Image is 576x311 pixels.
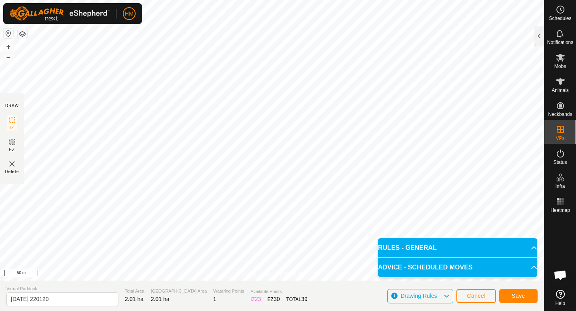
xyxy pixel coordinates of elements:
[9,147,15,153] span: EZ
[6,285,118,292] span: Virtual Paddock
[250,295,261,303] div: IZ
[552,88,569,93] span: Animals
[213,296,216,302] span: 1
[7,159,17,169] img: VP
[4,52,13,62] button: –
[512,293,525,299] span: Save
[4,42,13,52] button: +
[125,296,144,302] span: 2.01 ha
[456,289,496,303] button: Cancel
[555,184,565,189] span: Infra
[151,296,170,302] span: 2.01 ha
[400,293,437,299] span: Drawing Rules
[378,238,537,257] p-accordion-header: RULES - GENERAL
[548,112,572,117] span: Neckbands
[555,301,565,306] span: Help
[4,29,13,38] button: Reset Map
[274,296,280,302] span: 30
[10,125,14,131] span: IZ
[553,160,567,165] span: Status
[5,169,19,175] span: Delete
[544,287,576,309] a: Help
[378,243,437,253] span: RULES - GENERAL
[547,40,573,45] span: Notifications
[556,136,564,141] span: VPs
[550,208,570,213] span: Heatmap
[125,288,144,295] span: Total Area
[378,263,472,272] span: ADVICE - SCHEDULED MOVES
[250,288,307,295] span: Available Points
[549,16,571,21] span: Schedules
[554,64,566,69] span: Mobs
[10,6,110,21] img: Gallagher Logo
[240,270,270,277] a: Privacy Policy
[286,295,308,303] div: TOTAL
[467,293,486,299] span: Cancel
[280,270,304,277] a: Contact Us
[548,263,572,287] div: Open chat
[125,10,134,18] span: HM
[499,289,538,303] button: Save
[18,29,27,39] button: Map Layers
[378,258,537,277] p-accordion-header: ADVICE - SCHEDULED MOVES
[301,296,308,302] span: 39
[5,103,19,109] div: DRAW
[151,288,207,295] span: [GEOGRAPHIC_DATA] Area
[255,296,261,302] span: 23
[268,295,280,303] div: EZ
[213,288,244,295] span: Watering Points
